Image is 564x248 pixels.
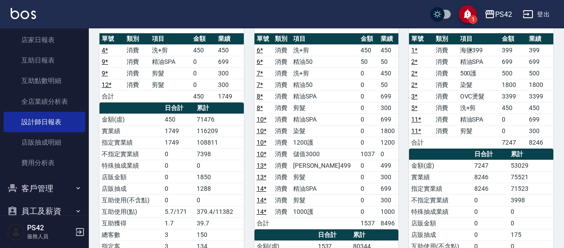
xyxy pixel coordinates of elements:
td: 消費 [273,102,291,114]
td: 1749 [163,137,195,148]
td: 0 [195,160,244,171]
td: 0 [163,171,195,183]
td: 實業績 [409,171,472,183]
td: 71476 [195,114,244,125]
td: 消費 [273,160,291,171]
td: 0 [500,125,526,137]
td: 3998 [508,194,553,206]
th: 金額 [500,33,526,45]
td: 450 [358,44,378,56]
td: 消費 [273,148,291,160]
button: PS42 [481,5,516,24]
td: 699 [216,56,243,67]
td: 洗+剪 [291,67,358,79]
th: 日合計 [316,229,351,241]
td: 消費 [433,44,458,56]
td: 消費 [273,171,291,183]
td: 0 [163,183,195,194]
td: 0 [472,229,508,240]
td: 0 [358,206,378,217]
td: 450 [163,114,195,125]
td: 1000 [378,206,398,217]
td: 1850 [195,171,244,183]
td: 0 [378,148,398,160]
th: 業績 [527,33,553,45]
td: 39.7 [195,217,244,229]
td: 699 [527,114,553,125]
td: 0 [163,160,195,171]
td: 消費 [273,137,291,148]
td: 699 [378,183,398,194]
td: 7398 [195,148,244,160]
td: 指定實業績 [409,183,472,194]
td: 精油SPA [458,56,500,67]
td: 500護 [458,67,500,79]
td: 金額(虛) [409,160,472,171]
td: 300 [378,194,398,206]
td: 1200護 [291,137,358,148]
td: 75521 [508,171,553,183]
a: 互助日報表 [4,50,85,71]
td: 0 [163,194,195,206]
td: 消費 [273,79,291,91]
td: 300 [378,171,398,183]
td: 消費 [433,114,458,125]
td: 店販抽成 [409,229,472,240]
td: 剪髮 [291,171,358,183]
td: 1037 [358,148,378,160]
td: 精油SPA [291,114,358,125]
a: 全店業績分析表 [4,91,85,112]
td: 699 [378,91,398,102]
td: 洗+剪 [291,44,358,56]
th: 日合計 [163,102,195,114]
th: 業績 [378,33,398,45]
td: 379.4/11382 [195,206,244,217]
p: 服務人員 [27,232,72,240]
td: 不指定實業績 [409,194,472,206]
td: 50 [378,79,398,91]
td: 8246 [527,137,553,148]
td: 1800 [527,79,553,91]
th: 金額 [358,33,378,45]
td: 0 [358,67,378,79]
td: 450 [378,67,398,79]
th: 單號 [409,33,433,45]
th: 類別 [433,33,458,45]
a: 費用分析表 [4,153,85,173]
td: 精油50 [291,56,358,67]
td: 699 [378,114,398,125]
td: 消費 [124,79,149,91]
td: 消費 [124,67,149,79]
td: 0 [358,171,378,183]
td: 0 [358,102,378,114]
td: 300 [527,125,553,137]
td: [PERSON_NAME]499 [291,160,358,171]
button: 員工及薪資 [4,200,85,223]
td: 不指定實業績 [99,148,163,160]
th: 類別 [273,33,291,45]
td: 消費 [273,67,291,79]
td: 精油SPA [291,183,358,194]
td: 剪髮 [150,67,191,79]
th: 項目 [458,33,500,45]
td: 0 [191,67,216,79]
td: 金額(虛) [99,114,163,125]
td: 店販金額 [99,171,163,183]
td: 消費 [433,102,458,114]
td: 海鹽399 [458,44,500,56]
td: 8246 [472,171,508,183]
td: 特殊抽成業績 [99,160,163,171]
td: 消費 [273,125,291,137]
td: 450 [191,91,216,102]
td: 0 [358,194,378,206]
a: 店家日報表 [4,30,85,50]
td: 0 [508,217,553,229]
td: 互助使用(點) [99,206,163,217]
button: save [459,5,477,23]
td: 指定實業績 [99,137,163,148]
td: 剪髮 [458,125,500,137]
td: 0 [191,79,216,91]
td: 染髮 [291,125,358,137]
td: 1200 [378,137,398,148]
td: 剪髮 [150,79,191,91]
